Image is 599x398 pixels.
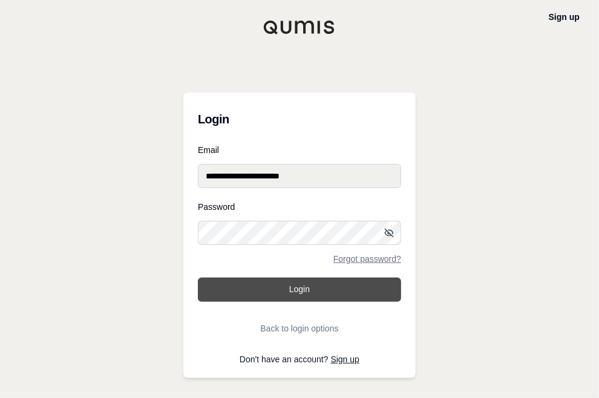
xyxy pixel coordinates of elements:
label: Password [198,203,401,211]
button: Back to login options [198,316,401,341]
a: Sign up [549,12,580,22]
img: Qumis [263,20,336,34]
button: Login [198,278,401,302]
p: Don't have an account? [198,355,401,364]
a: Forgot password? [333,255,401,263]
h3: Login [198,107,401,131]
label: Email [198,146,401,154]
a: Sign up [331,354,359,364]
